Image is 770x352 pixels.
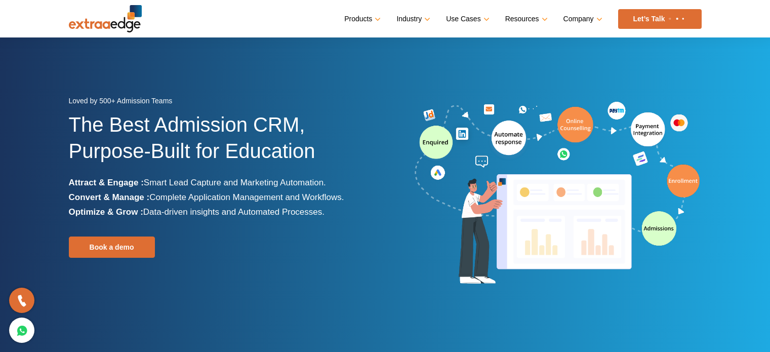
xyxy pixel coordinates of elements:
span: Smart Lead Capture and Marketing Automation. [144,178,326,187]
a: Resources [505,12,546,26]
a: Use Cases [446,12,487,26]
a: Let’s Talk [618,9,702,29]
a: Industry [396,12,428,26]
a: Company [563,12,600,26]
img: admission-software-home-page-header [413,99,702,288]
b: Attract & Engage : [69,178,144,187]
b: Optimize & Grow : [69,207,143,217]
b: Convert & Manage : [69,192,150,202]
a: Products [344,12,379,26]
span: Data-driven insights and Automated Processes. [143,207,325,217]
div: Loved by 500+ Admission Teams [69,94,378,111]
h1: The Best Admission CRM, Purpose-Built for Education [69,111,378,175]
a: Book a demo [69,237,155,258]
span: Complete Application Management and Workflows. [149,192,344,202]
